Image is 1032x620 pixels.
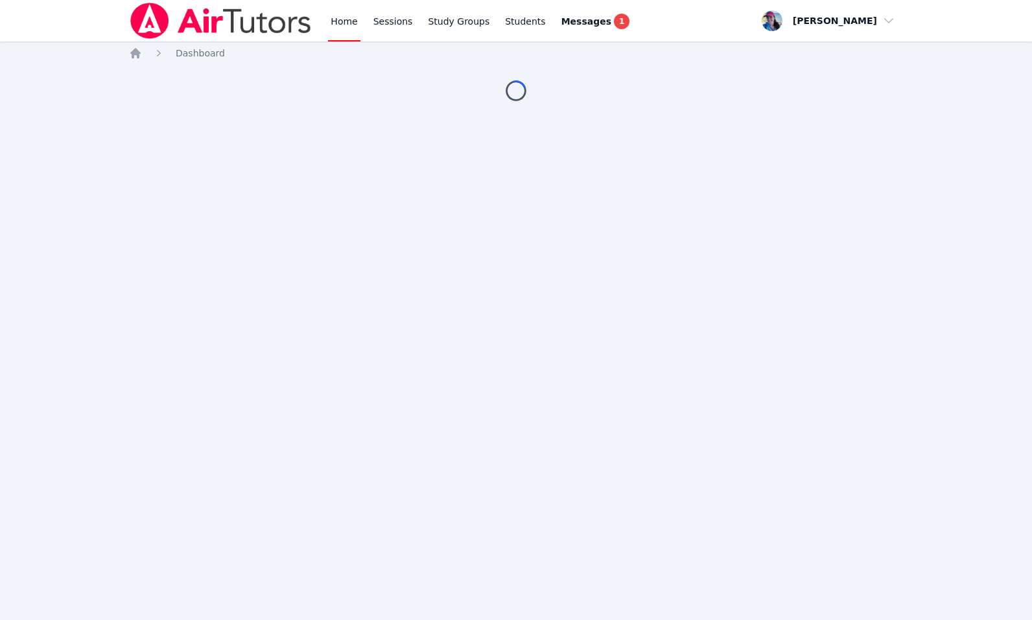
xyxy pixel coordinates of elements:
[561,15,611,28] span: Messages
[614,14,629,29] span: 1
[176,47,225,60] a: Dashboard
[129,47,903,60] nav: Breadcrumb
[129,3,312,39] img: Air Tutors
[176,48,225,58] span: Dashboard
